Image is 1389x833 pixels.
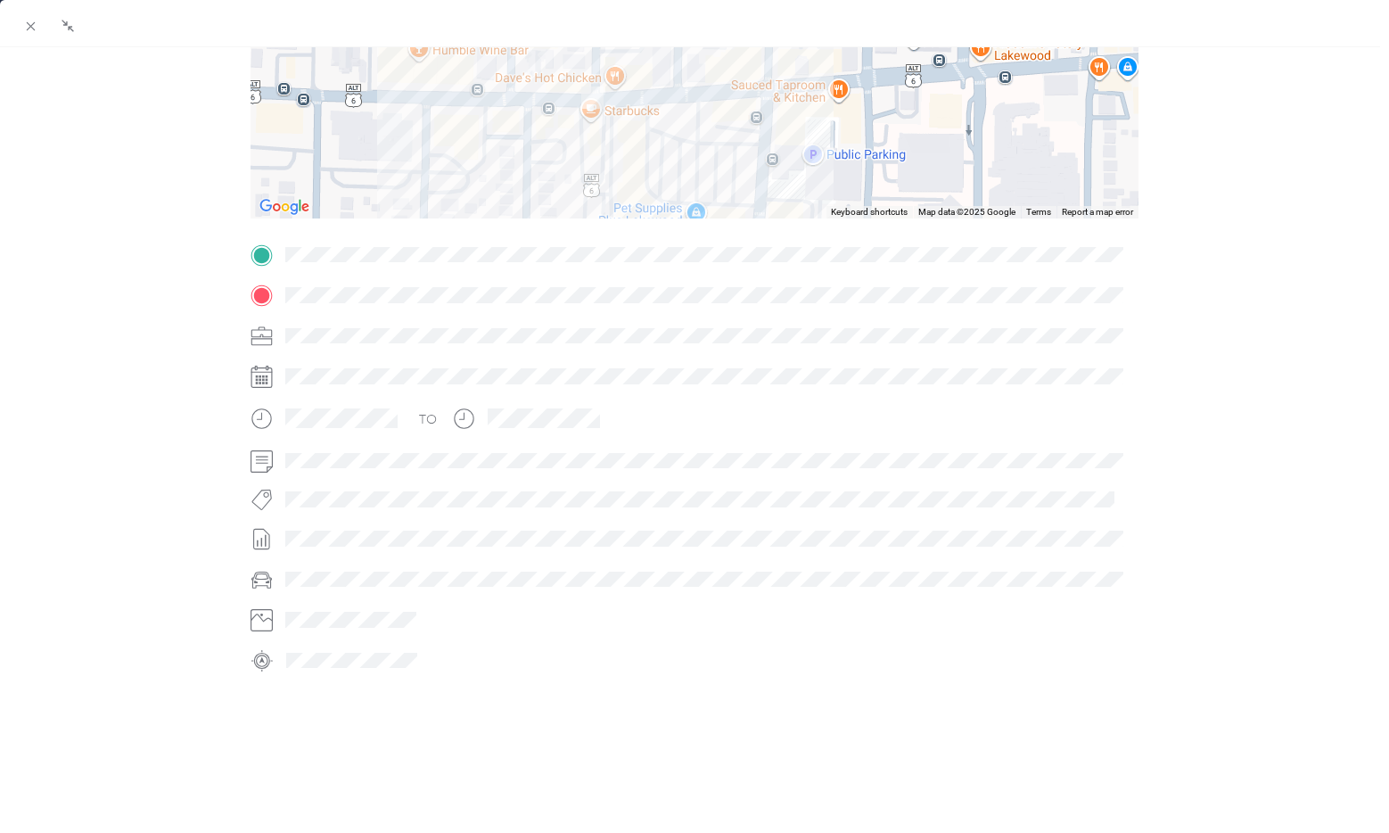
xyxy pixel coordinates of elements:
[1026,207,1051,217] a: Terms (opens in new tab)
[1062,207,1133,217] a: Report a map error
[419,410,437,429] div: TO
[255,195,314,219] img: Google
[255,195,314,219] a: Open this area in Google Maps (opens a new window)
[1289,733,1389,833] iframe: Everlance-gr Chat Button Frame
[831,206,908,219] button: Keyboard shortcuts
[918,207,1015,217] span: Map data ©2025 Google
